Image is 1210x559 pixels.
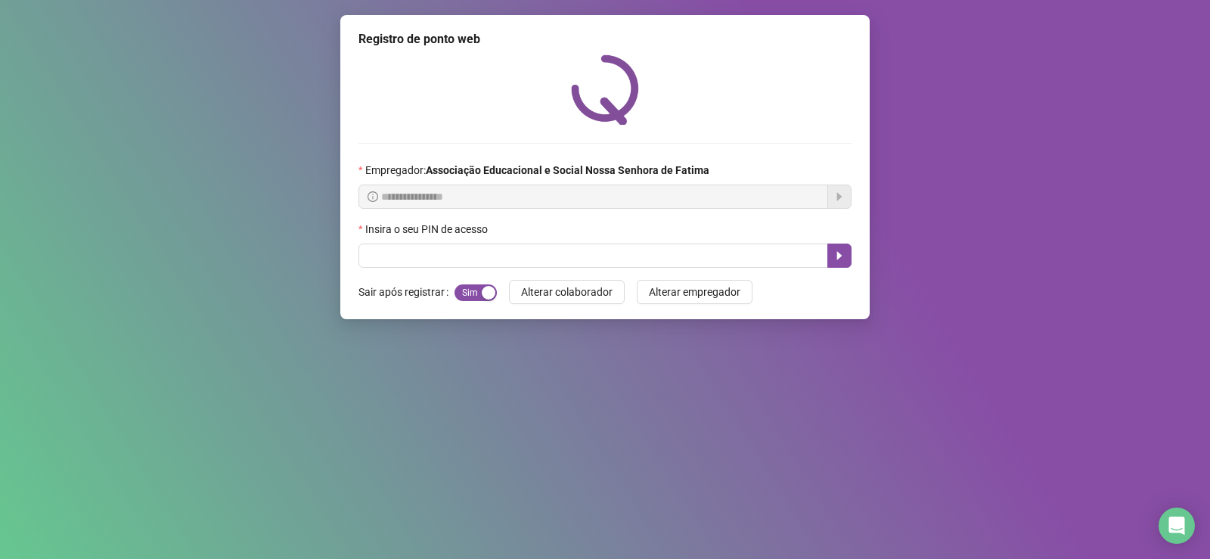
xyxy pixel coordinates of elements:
[521,284,613,300] span: Alterar colaborador
[426,164,709,176] strong: Associação Educacional e Social Nossa Senhora de Fatima
[637,280,752,304] button: Alterar empregador
[649,284,740,300] span: Alterar empregador
[358,280,455,304] label: Sair após registrar
[365,162,709,179] span: Empregador :
[1159,508,1195,544] div: Open Intercom Messenger
[571,54,639,125] img: QRPoint
[358,221,498,238] label: Insira o seu PIN de acesso
[368,191,378,202] span: info-circle
[833,250,845,262] span: caret-right
[509,280,625,304] button: Alterar colaborador
[358,30,852,48] div: Registro de ponto web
